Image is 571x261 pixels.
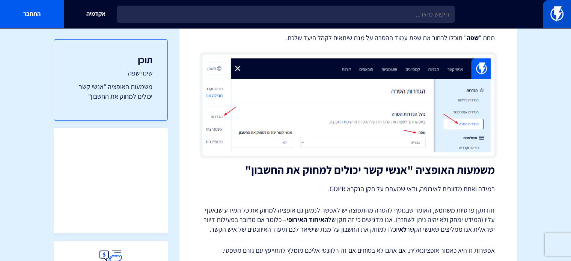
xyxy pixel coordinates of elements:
input: חיפוש מהיר... [117,6,455,23]
h3: תוכן [69,55,152,65]
p: במידה ואתם מדוורים לאירופה, ודאי שמעתם על תקן הנקרא GDPR. [202,184,495,194]
strong: שפה [467,33,479,42]
p: תחת " " תוכלו לבחור את שפת עמוד ההסרה על מנת שיתאים לקהל היעד שלכם. [202,33,495,43]
strong: האיחוד האירופי [286,215,328,224]
a: שינוי שפה [69,68,152,78]
p: אפשרות זו היא כאמור אופציונאלית, אם אתם לא בטוחים אם זה רלוונטי אליכם מומלץ להתייעץ עם גורם משפטי. [202,246,495,255]
a: משמעות האופציה "אנשי קשר יכולים למחוק את החשבון" [69,82,152,101]
strong: לא [399,225,407,234]
p: זהו תקן פרטיות משתמש, האומר שבנוסף להסרה מהתפוצה יש לאפשר לנמען גם אופציה למחוק את כל המידע שנאסף... [202,205,495,234]
h2: משמעות האופציה "אנשי קשר יכולים למחוק את החשבון" [202,164,495,176]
